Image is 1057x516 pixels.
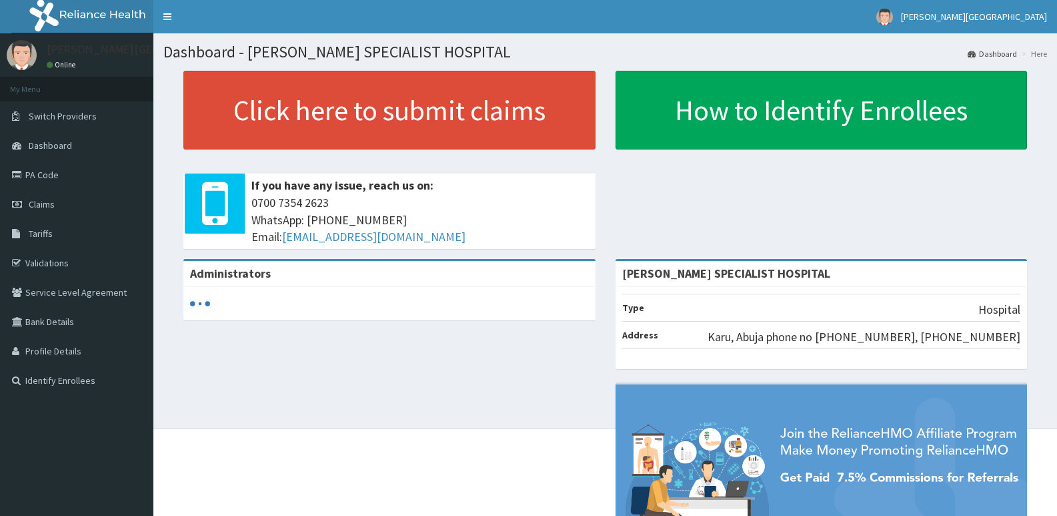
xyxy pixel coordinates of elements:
[622,302,644,314] b: Type
[616,71,1028,150] a: How to Identify Enrollees
[29,140,72,152] span: Dashboard
[876,9,893,25] img: User Image
[47,60,79,69] a: Online
[163,43,1047,61] h1: Dashboard - [PERSON_NAME] SPECIALIST HOSPITAL
[190,294,210,314] svg: audio-loading
[29,228,53,240] span: Tariffs
[190,266,271,281] b: Administrators
[7,40,37,70] img: User Image
[29,198,55,210] span: Claims
[251,194,589,246] span: 0700 7354 2623 WhatsApp: [PHONE_NUMBER] Email:
[978,301,1020,318] p: Hospital
[1018,48,1047,59] li: Here
[901,11,1047,23] span: [PERSON_NAME][GEOGRAPHIC_DATA]
[282,229,465,244] a: [EMAIL_ADDRESS][DOMAIN_NAME]
[968,48,1017,59] a: Dashboard
[29,110,97,122] span: Switch Providers
[47,43,244,55] p: [PERSON_NAME][GEOGRAPHIC_DATA]
[622,329,658,341] b: Address
[251,178,433,193] b: If you have any issue, reach us on:
[183,71,596,150] a: Click here to submit claims
[622,266,830,281] strong: [PERSON_NAME] SPECIALIST HOSPITAL
[708,328,1020,346] p: Karu, Abuja phone no [PHONE_NUMBER], [PHONE_NUMBER]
